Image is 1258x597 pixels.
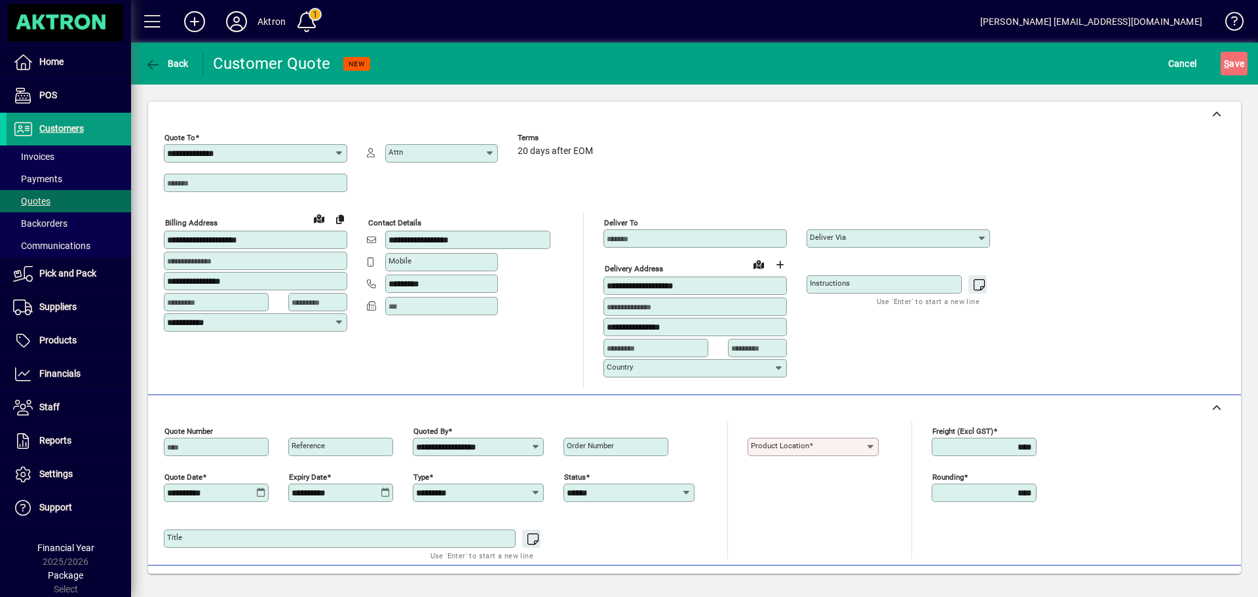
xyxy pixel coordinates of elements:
button: Choose address [769,254,790,275]
span: Staff [39,402,60,412]
a: Settings [7,458,131,491]
button: Product [1145,571,1211,595]
button: Copy to Delivery address [330,208,351,229]
a: Staff [7,391,131,424]
div: Customer Quote [213,53,331,74]
mat-label: Quote date [164,472,202,481]
a: Suppliers [7,291,131,324]
app-page-header-button: Back [131,52,203,75]
a: Invoices [7,145,131,168]
mat-hint: Use 'Enter' to start a new line [877,294,980,309]
div: Aktron [257,11,286,32]
span: Product [1152,573,1205,594]
button: Add [174,10,216,33]
span: S [1224,58,1229,69]
span: Pick and Pack [39,268,96,279]
a: Communications [7,235,131,257]
mat-label: Quote To [164,133,195,142]
span: Products [39,335,77,345]
span: Reports [39,435,71,446]
mat-label: Title [167,533,182,542]
mat-label: Country [607,362,633,372]
button: Product History [786,571,863,595]
span: Settings [39,469,73,479]
span: Suppliers [39,301,77,312]
mat-label: Product location [751,441,809,450]
button: Back [142,52,192,75]
span: Payments [13,174,62,184]
span: Back [145,58,189,69]
mat-hint: Use 'Enter' to start a new line [430,548,533,563]
mat-label: Rounding [932,472,964,481]
mat-label: Quoted by [413,426,448,435]
mat-label: Quote number [164,426,213,435]
a: Payments [7,168,131,190]
mat-label: Expiry date [289,472,327,481]
button: Cancel [1165,52,1200,75]
span: Home [39,56,64,67]
mat-label: Status [564,472,586,481]
a: Quotes [7,190,131,212]
span: Package [48,570,83,581]
span: Financial Year [37,543,94,553]
a: View on map [748,254,769,275]
mat-label: Deliver To [604,218,638,227]
span: Quotes [13,196,50,206]
span: Financials [39,368,81,379]
button: Profile [216,10,257,33]
span: 20 days after EOM [518,146,593,157]
a: POS [7,79,131,112]
mat-label: Type [413,472,429,481]
a: Support [7,491,131,524]
mat-label: Order number [567,441,614,450]
a: Pick and Pack [7,258,131,290]
a: Financials [7,358,131,391]
span: Customers [39,123,84,134]
span: Cancel [1168,53,1197,74]
button: Save [1221,52,1248,75]
span: NEW [349,60,365,68]
span: ave [1224,53,1244,74]
a: View on map [309,208,330,229]
span: Product History [791,573,858,594]
mat-label: Freight (excl GST) [932,426,993,435]
mat-label: Deliver via [810,233,846,242]
span: Communications [13,241,90,251]
mat-label: Attn [389,147,403,157]
a: Backorders [7,212,131,235]
span: Support [39,502,72,512]
span: Invoices [13,151,54,162]
a: Home [7,46,131,79]
span: POS [39,90,57,100]
a: Reports [7,425,131,457]
mat-label: Mobile [389,256,411,265]
a: Knowledge Base [1215,3,1242,45]
mat-label: Reference [292,441,325,450]
div: [PERSON_NAME] [EMAIL_ADDRESS][DOMAIN_NAME] [980,11,1202,32]
span: Backorders [13,218,67,229]
mat-label: Instructions [810,279,850,288]
span: Terms [518,134,596,142]
a: Products [7,324,131,357]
